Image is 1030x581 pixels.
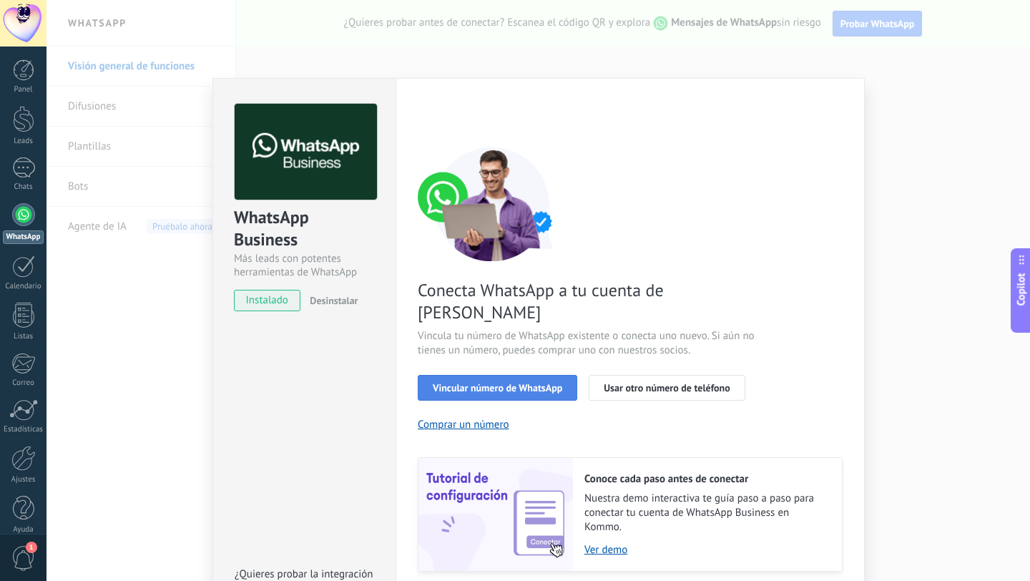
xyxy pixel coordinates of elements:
h2: Conoce cada paso antes de conectar [584,472,828,486]
div: Ayuda [3,525,44,534]
span: Nuestra demo interactiva te guía paso a paso para conectar tu cuenta de WhatsApp Business en Kommo. [584,492,828,534]
span: instalado [235,290,300,311]
span: Vincula tu número de WhatsApp existente o conecta uno nuevo. Si aún no tienes un número, puedes c... [418,329,758,358]
img: connect number [418,147,568,261]
img: logo_main.png [235,104,377,200]
button: Comprar un número [418,418,509,431]
button: Desinstalar [304,290,358,311]
a: Ver demo [584,543,828,557]
div: WhatsApp Business [234,206,375,252]
span: Copilot [1014,273,1029,306]
span: Vincular número de WhatsApp [433,383,562,393]
div: Chats [3,182,44,192]
span: Conecta WhatsApp a tu cuenta de [PERSON_NAME] [418,279,758,323]
div: Más leads con potentes herramientas de WhatsApp [234,252,375,279]
div: Panel [3,85,44,94]
div: Estadísticas [3,425,44,434]
div: Listas [3,332,44,341]
span: Desinstalar [310,294,358,307]
span: Usar otro número de teléfono [604,383,730,393]
button: Usar otro número de teléfono [589,375,745,401]
span: 1 [26,542,37,553]
div: Correo [3,379,44,388]
div: WhatsApp [3,230,44,244]
div: Ajustes [3,475,44,484]
div: Calendario [3,282,44,291]
div: Leads [3,137,44,146]
button: Vincular número de WhatsApp [418,375,577,401]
